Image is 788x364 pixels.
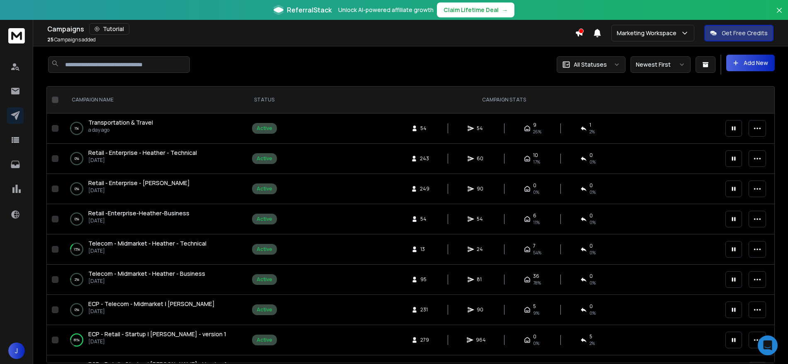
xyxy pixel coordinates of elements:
span: 90 [477,306,485,313]
th: CAMPAIGN NAME [62,87,241,113]
span: 24 [477,246,485,253]
span: 60 [477,155,485,162]
span: 0 % [589,219,596,226]
td: 0%Retail -Enterprise-Heather-Business[DATE] [62,204,241,234]
p: a day ago [88,127,153,133]
div: Active [257,216,272,222]
a: Transportation & Travel [88,118,153,127]
a: ECP - Telecom - Midmarket | [PERSON_NAME] [88,300,215,308]
p: Marketing Workspace [617,29,680,37]
td: 0%Retail - Enterprise - Heather - Technical[DATE] [62,144,241,174]
button: Add New [726,55,775,71]
p: 0 % [75,215,79,223]
p: [DATE] [88,248,206,254]
span: 0 % [589,189,596,195]
p: 0 % [75,306,79,314]
span: 54 [420,216,429,222]
td: 0%ECP - Telecom - Midmarket | [PERSON_NAME][DATE] [62,295,241,325]
span: Transportation & Travel [88,118,153,126]
span: 0% [533,340,539,347]
p: 2 % [75,275,79,284]
span: 78 % [533,280,541,286]
p: [DATE] [88,308,215,315]
th: STATUS [241,87,288,113]
td: 2%Telecom - Midmarket - Heather - Business[DATE] [62,265,241,295]
span: 243 [420,155,429,162]
span: 5 [589,333,592,340]
span: 0 % [589,310,596,316]
button: J [8,342,25,359]
p: Unlock AI-powered affiliate growth [338,6,434,14]
span: 0 [589,243,593,249]
button: Claim Lifetime Deal→ [437,2,514,17]
a: Telecom - Midmarket - Heather - Technical [88,239,206,248]
p: Get Free Credits [722,29,768,37]
span: 54 [477,216,485,222]
div: Active [257,276,272,283]
span: 2 % [589,340,595,347]
span: Retail - Enterprise - Heather - Technical [88,149,197,157]
span: 10 [533,152,538,159]
span: 7 [533,243,536,249]
span: 0 [533,333,536,340]
p: Campaigns added [47,36,96,43]
a: Telecom - Midmarket - Heather - Business [88,270,205,278]
span: 9 % [533,310,539,316]
span: 0 % [589,249,596,256]
button: Get Free Credits [704,25,773,41]
span: 25 [47,36,53,43]
span: 81 [477,276,485,283]
a: Retail - Enterprise - [PERSON_NAME] [88,179,190,187]
td: 1%Transportation & Travela day ago [62,113,241,144]
span: 0 % [589,280,596,286]
span: 26 % [533,128,541,135]
span: 249 [420,186,429,192]
span: 0 [589,152,593,159]
p: 0 % [75,185,79,193]
p: 0 % [75,154,79,163]
td: 0%Retail - Enterprise - [PERSON_NAME][DATE] [62,174,241,204]
span: 0 [589,212,593,219]
a: Retail -Enterprise-Heather-Business [88,209,189,217]
button: Newest First [630,56,691,73]
span: 95 [420,276,429,283]
span: 231 [420,306,429,313]
span: ReferralStack [287,5,332,15]
span: 0 [589,182,593,189]
span: 36 [533,273,539,280]
span: 279 [420,337,429,343]
span: → [502,6,508,14]
button: Close banner [774,5,785,25]
p: [DATE] [88,187,190,194]
span: 6 [533,212,536,219]
span: Telecom - Midmarket - Heather - Technical [88,239,206,247]
a: ECP - Retail - Startup | [PERSON_NAME] - version 1 [88,330,226,338]
p: All Statuses [574,60,607,69]
span: 9 [533,122,536,128]
p: [DATE] [88,157,197,164]
span: 0 [589,273,593,280]
div: Active [257,125,272,132]
span: 17 % [533,159,540,165]
div: Active [257,306,272,313]
p: [DATE] [88,278,205,284]
span: 0% [533,189,539,195]
span: 0 [533,182,536,189]
div: Active [257,246,272,253]
th: CAMPAIGN STATS [288,87,720,113]
button: Tutorial [89,23,129,35]
span: 11 % [533,219,540,226]
p: 15 % [74,245,80,253]
span: 90 [477,186,485,192]
span: 0 [589,303,593,310]
p: 81 % [74,336,80,344]
td: 15%Telecom - Midmarket - Heather - Technical[DATE] [62,234,241,265]
span: 1 [589,122,591,128]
